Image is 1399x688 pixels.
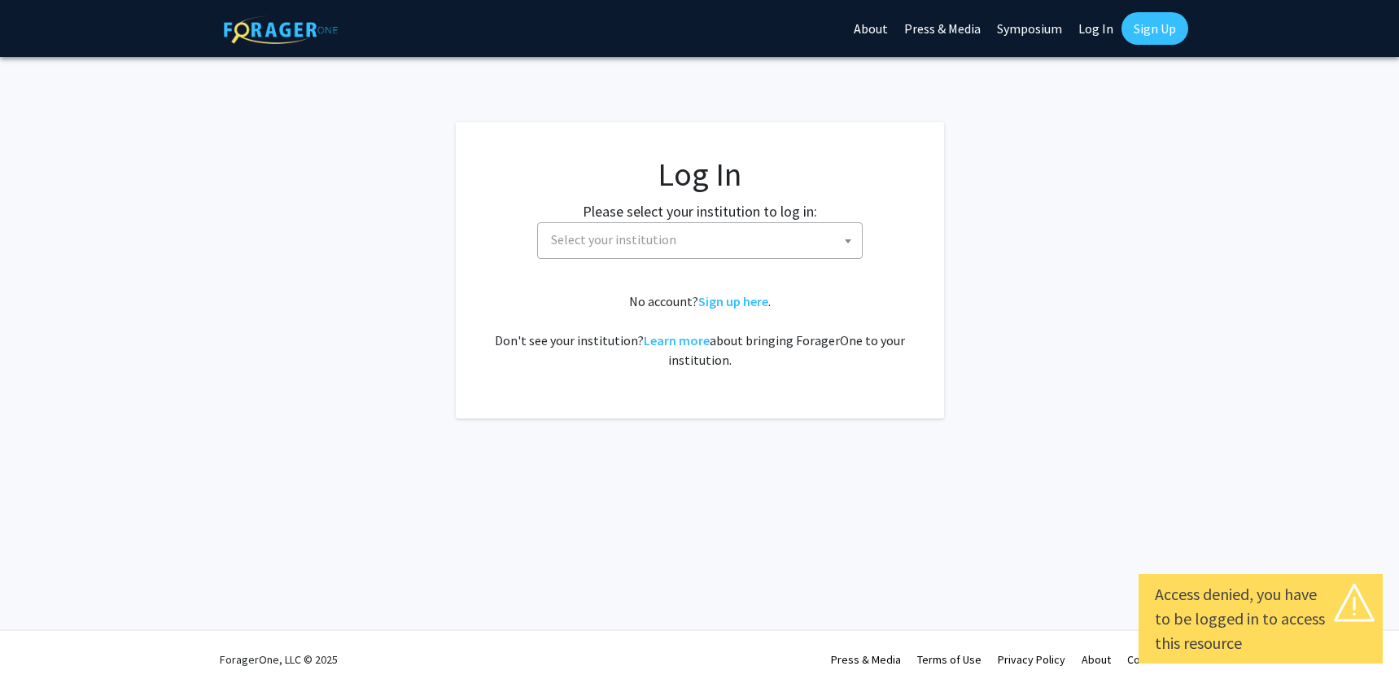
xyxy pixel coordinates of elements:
[488,155,912,194] h1: Log In
[537,222,863,259] span: Select your institution
[551,231,676,248] span: Select your institution
[917,652,981,667] a: Terms of Use
[224,15,338,44] img: ForagerOne Logo
[488,291,912,370] div: No account? . Don't see your institution? about bringing ForagerOne to your institution.
[831,652,901,667] a: Press & Media
[583,200,817,222] label: Please select your institution to log in:
[644,332,710,348] a: Learn more about bringing ForagerOne to your institution
[1155,582,1366,655] div: Access denied, you have to be logged in to access this resource
[1121,12,1188,45] a: Sign Up
[698,293,768,309] a: Sign up here
[998,652,1065,667] a: Privacy Policy
[1127,652,1180,667] a: Contact Us
[220,631,338,688] div: ForagerOne, LLC © 2025
[544,223,862,256] span: Select your institution
[1082,652,1111,667] a: About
